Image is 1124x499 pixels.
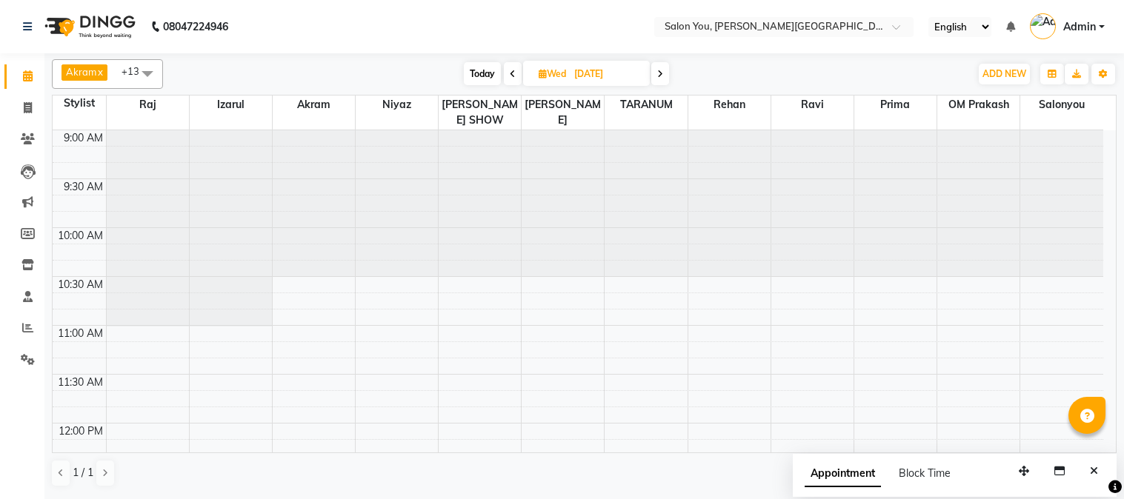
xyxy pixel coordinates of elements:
span: prima [854,96,937,114]
span: Wed [535,68,570,79]
input: 2025-09-03 [570,63,644,85]
span: Akram [66,66,96,78]
span: Akram [273,96,355,114]
div: 10:00 AM [55,228,106,244]
div: 9:00 AM [61,130,106,146]
span: TARANUM [605,96,687,114]
div: 9:30 AM [61,179,106,195]
span: Niyaz [356,96,438,114]
img: logo [38,6,139,47]
b: 08047224946 [163,6,228,47]
span: [PERSON_NAME] SHOW [439,96,521,130]
img: Admin [1030,13,1056,39]
a: x [96,66,103,78]
span: ravi [771,96,854,114]
span: 1 / 1 [73,465,93,480]
span: Appointment [805,461,881,487]
div: 10:30 AM [55,277,106,292]
span: Admin [1063,19,1096,35]
span: salonyou [1020,96,1103,114]
iframe: chat widget [1062,440,1109,484]
span: ADD NEW [982,68,1026,79]
span: +13 [122,65,150,77]
span: Today [464,62,501,85]
div: Stylist [53,96,106,111]
div: 11:30 AM [55,375,106,390]
span: rehan [688,96,771,114]
span: raj [107,96,189,114]
span: Block Time [899,466,951,480]
div: 12:00 PM [56,423,106,439]
button: ADD NEW [979,64,1030,84]
span: Izarul [190,96,272,114]
div: 11:00 AM [55,326,106,341]
span: [PERSON_NAME] [522,96,604,130]
span: OM Prakash [937,96,1020,114]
